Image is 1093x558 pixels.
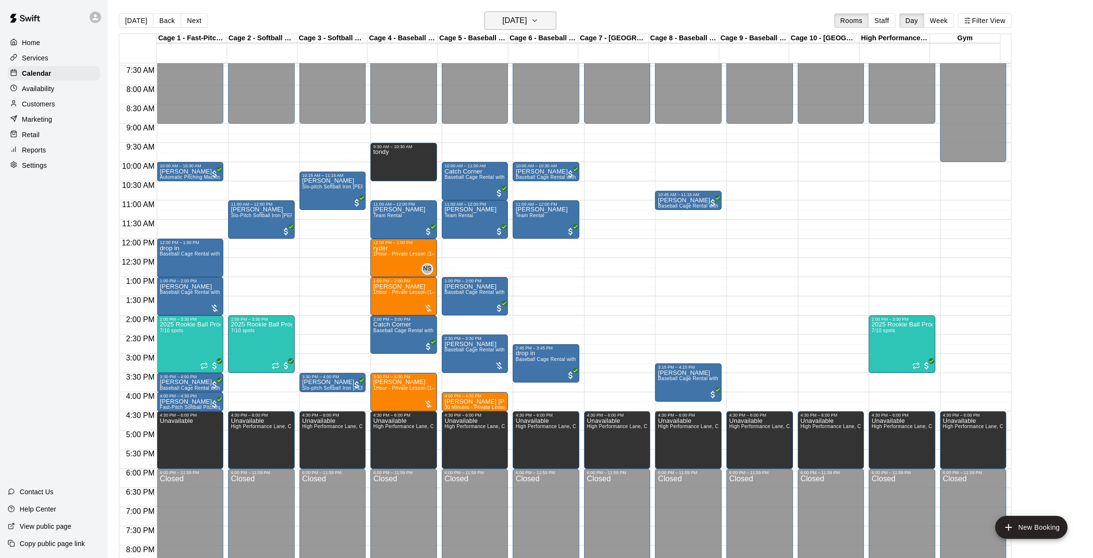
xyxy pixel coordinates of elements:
span: 5:00 PM [124,430,157,439]
p: Marketing [22,115,52,124]
div: 1:00 PM – 2:00 PM [160,279,220,283]
span: 9:00 AM [124,124,157,132]
p: Help Center [20,504,56,514]
div: 1:00 PM – 2:00 PM [373,279,434,283]
div: 10:45 AM – 11:15 AM [658,192,719,197]
div: 4:30 PM – 6:00 PM: Unavailable [869,411,935,469]
div: Cage 1 - Fast-Pitch Machine and Automatic Baseball Hack Attack Pitching Machine [157,34,227,43]
a: Reports [8,143,100,157]
span: 2:30 PM [124,335,157,343]
span: Recurring event [200,362,208,370]
span: All customers have paid [281,361,291,371]
div: 10:45 AM – 11:15 AM: Jack perpetua [655,191,722,210]
div: 6:00 PM – 11:59 PM [943,470,1004,475]
div: 3:30 PM – 4:30 PM: 1Hour - Private Lesson (1-on-1) [370,373,437,411]
h6: [DATE] [503,14,527,27]
div: 6:00 PM – 11:59 PM [658,470,719,475]
div: 10:00 AM – 10:30 AM [160,163,220,168]
div: 4:30 PM – 6:00 PM [943,413,1004,418]
span: 12:30 PM [119,258,157,266]
span: 12:00 PM [119,239,157,247]
div: 10:00 AM – 10:30 AM: Asher Hennick [513,162,579,181]
div: 2:00 PM – 3:30 PM: 2025 Rookie Ball Program-Phase 1 [157,315,223,373]
div: 6:00 PM – 11:59 PM [445,470,506,475]
div: 4:30 PM – 6:00 PM: Unavailable [726,411,793,469]
div: Cage 6 - Baseball Pitching Machine [508,34,579,43]
p: Services [22,53,48,63]
p: Reports [22,145,46,155]
span: All customers have paid [566,169,575,179]
div: Cage 7 - [GEOGRAPHIC_DATA] [578,34,649,43]
div: 4:30 PM – 6:00 PM [729,413,790,418]
div: 10:00 AM – 10:30 AM [516,163,576,168]
span: Team Rental [516,213,544,218]
span: Fast-Pitch Softball Pitching Machine (4 People Maximum!) [160,405,292,410]
span: 2:00 PM [124,315,157,324]
button: Next [181,13,207,28]
div: 3:15 PM – 4:15 PM [658,365,719,370]
span: All customers have paid [708,390,718,399]
span: Baseball Cage Rental with Pitching Machine (4 People Maximum!) [445,174,596,180]
div: 12:00 PM – 1:00 PM [373,240,434,245]
div: Cage 2 - Softball Slo-pitch Iron [PERSON_NAME] & Hack Attack Baseball Pitching Machine [227,34,298,43]
a: Settings [8,158,100,173]
div: 4:30 PM – 6:00 PM: Unavailable [228,411,295,469]
div: 6:00 PM – 11:59 PM [302,470,363,475]
p: Calendar [22,69,51,78]
div: 1:00 PM – 2:00 PM: Seonyoung Ham [442,277,508,315]
div: 4:30 PM – 6:00 PM: Unavailable [299,411,366,469]
div: 6:00 PM – 11:59 PM [729,470,790,475]
div: 10:00 AM – 11:00 AM [445,163,506,168]
span: All customers have paid [281,227,291,236]
span: All customers have paid [495,227,504,236]
button: Week [924,13,954,28]
div: Cage 3 - Softball Slo-pitch Iron [PERSON_NAME] & Baseball Pitching Machine [298,34,368,43]
span: Baseball Cage Rental with Pitching Machine (4 People Maximum!) [445,347,596,352]
div: 10:00 AM – 11:00 AM: Catch Corner [442,162,508,200]
div: 4:30 PM – 6:00 PM [445,413,506,418]
span: Slo-Pitch Softball Iron [PERSON_NAME] Machine - Cage 2 (4 People Maximum!) [231,213,415,218]
span: 6:30 PM [124,488,157,496]
button: Back [153,13,181,28]
span: Baseball Cage Rental with Pitching Machine (4 People Maximum!) [445,290,596,295]
span: 10:30 AM [120,181,157,189]
span: 30 Minutes - Private Lesson (1-on-1) [445,405,528,410]
span: All customers have paid [566,371,575,380]
span: Team Rental [445,213,473,218]
div: 11:00 AM – 12:00 PM [445,202,506,207]
span: 1Hour - Private Lesson (1-on-1) [373,290,446,295]
span: All customers have paid [210,361,219,371]
div: 3:30 PM – 4:00 PM: Yuya Nakamura [157,373,223,392]
div: 4:00 PM – 4:30 PM [160,394,220,398]
a: Services [8,51,100,65]
div: 3:30 PM – 4:00 PM [302,374,363,379]
div: 4:30 PM – 6:00 PM: Unavailable [370,411,437,469]
span: 3:00 PM [124,354,157,362]
button: [DATE] [119,13,153,28]
p: Contact Us [20,487,54,497]
div: 4:30 PM – 6:00 PM [373,413,434,418]
p: Customers [22,99,55,109]
div: 6:00 PM – 11:59 PM [587,470,648,475]
div: 4:30 PM – 6:00 PM [872,413,932,418]
button: Staff [868,13,896,28]
a: Retail [8,128,100,142]
div: 6:00 PM – 11:59 PM [801,470,862,475]
button: Filter View [958,13,1012,28]
span: 4:00 PM [124,392,157,400]
div: 3:30 PM – 4:30 PM [373,374,434,379]
span: All customers have paid [922,361,932,371]
a: Availability [8,81,100,96]
span: Baseball Cage Rental with Pitching Machine (4 People Maximum!) [516,357,667,362]
span: Baseball Cage Rental with Pitching Machine (4 People Maximum!) [160,385,311,391]
div: 9:30 AM – 10:30 AM [373,144,434,149]
span: Baseball Cage Rental with Pitching Machine (4 People Maximum!) [658,376,809,381]
span: All customers have paid [210,380,219,390]
span: Nicholas Smith [426,263,433,275]
div: 2:00 PM – 3:30 PM [872,317,932,322]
